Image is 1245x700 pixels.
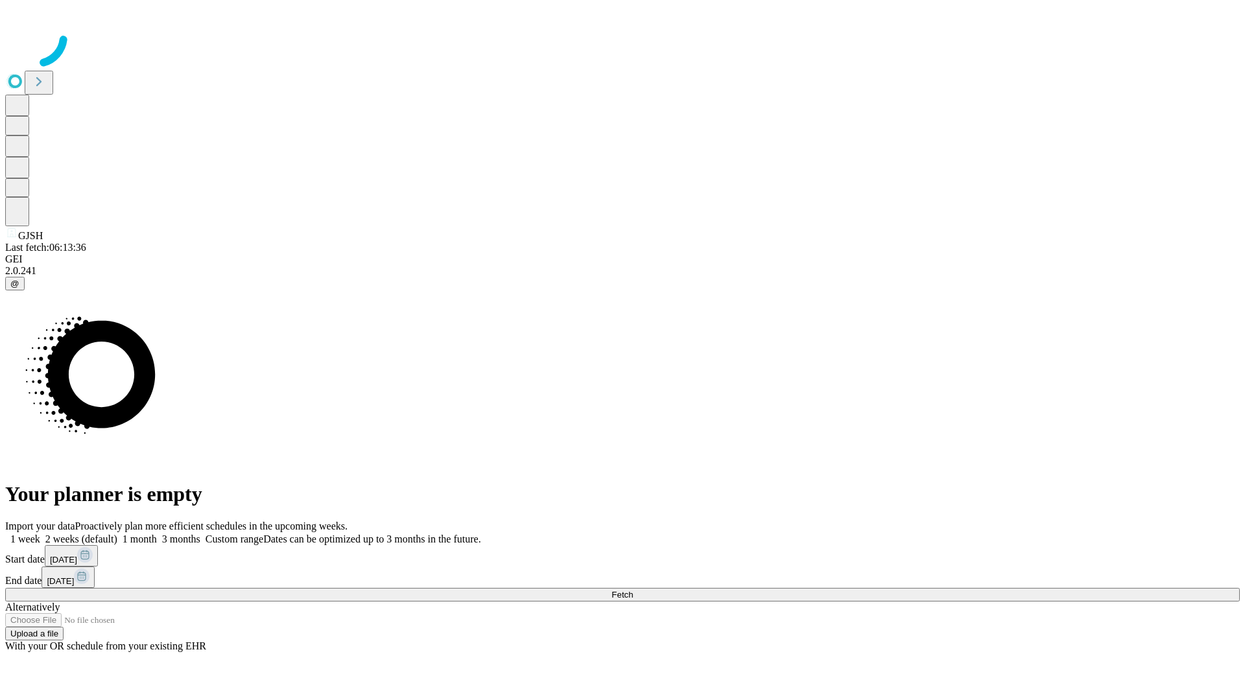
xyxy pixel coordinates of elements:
[10,533,40,544] span: 1 week
[18,230,43,241] span: GJSH
[5,277,25,290] button: @
[41,566,95,588] button: [DATE]
[50,555,77,565] span: [DATE]
[5,601,60,612] span: Alternatively
[5,482,1240,506] h1: Your planner is empty
[263,533,480,544] span: Dates can be optimized up to 3 months in the future.
[5,253,1240,265] div: GEI
[5,627,64,640] button: Upload a file
[45,533,117,544] span: 2 weeks (default)
[5,588,1240,601] button: Fetch
[5,545,1240,566] div: Start date
[206,533,263,544] span: Custom range
[5,520,75,531] span: Import your data
[162,533,200,544] span: 3 months
[5,242,86,253] span: Last fetch: 06:13:36
[47,576,74,586] span: [DATE]
[45,545,98,566] button: [DATE]
[75,520,348,531] span: Proactively plan more efficient schedules in the upcoming weeks.
[611,590,633,600] span: Fetch
[5,640,206,651] span: With your OR schedule from your existing EHR
[5,265,1240,277] div: 2.0.241
[10,279,19,288] span: @
[123,533,157,544] span: 1 month
[5,566,1240,588] div: End date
